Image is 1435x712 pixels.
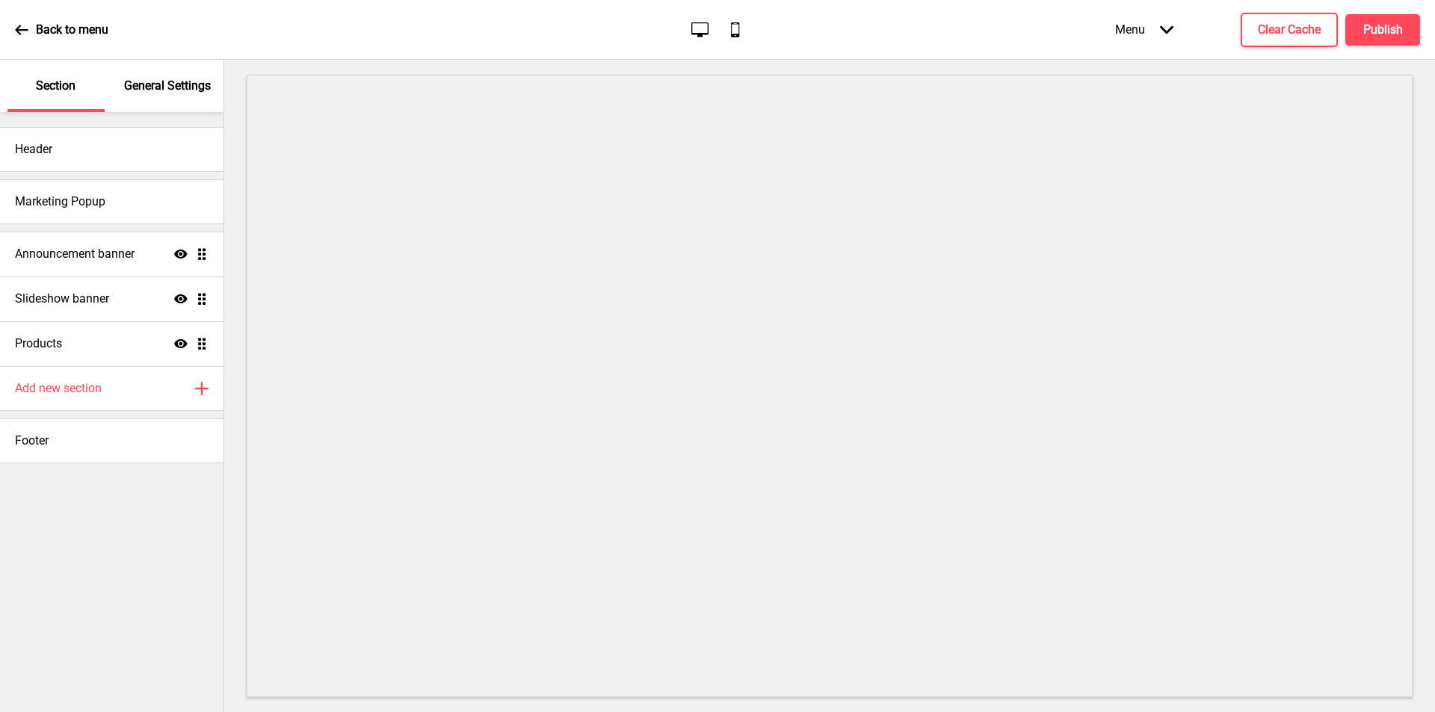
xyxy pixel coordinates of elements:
h4: Footer [15,433,49,449]
h4: Clear Cache [1258,22,1321,38]
h4: Announcement banner [15,246,135,262]
div: Menu [1100,7,1188,52]
h4: Publish [1363,22,1403,38]
h4: Slideshow banner [15,291,109,307]
h4: Marketing Popup [15,194,105,210]
h4: Header [15,141,52,158]
h4: Add new section [15,380,102,397]
p: Back to menu [36,22,108,38]
button: Publish [1345,14,1420,46]
button: Clear Cache [1241,13,1338,47]
h4: Products [15,335,62,352]
p: General Settings [124,78,211,94]
a: Back to menu [15,10,108,50]
p: Section [36,78,75,94]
